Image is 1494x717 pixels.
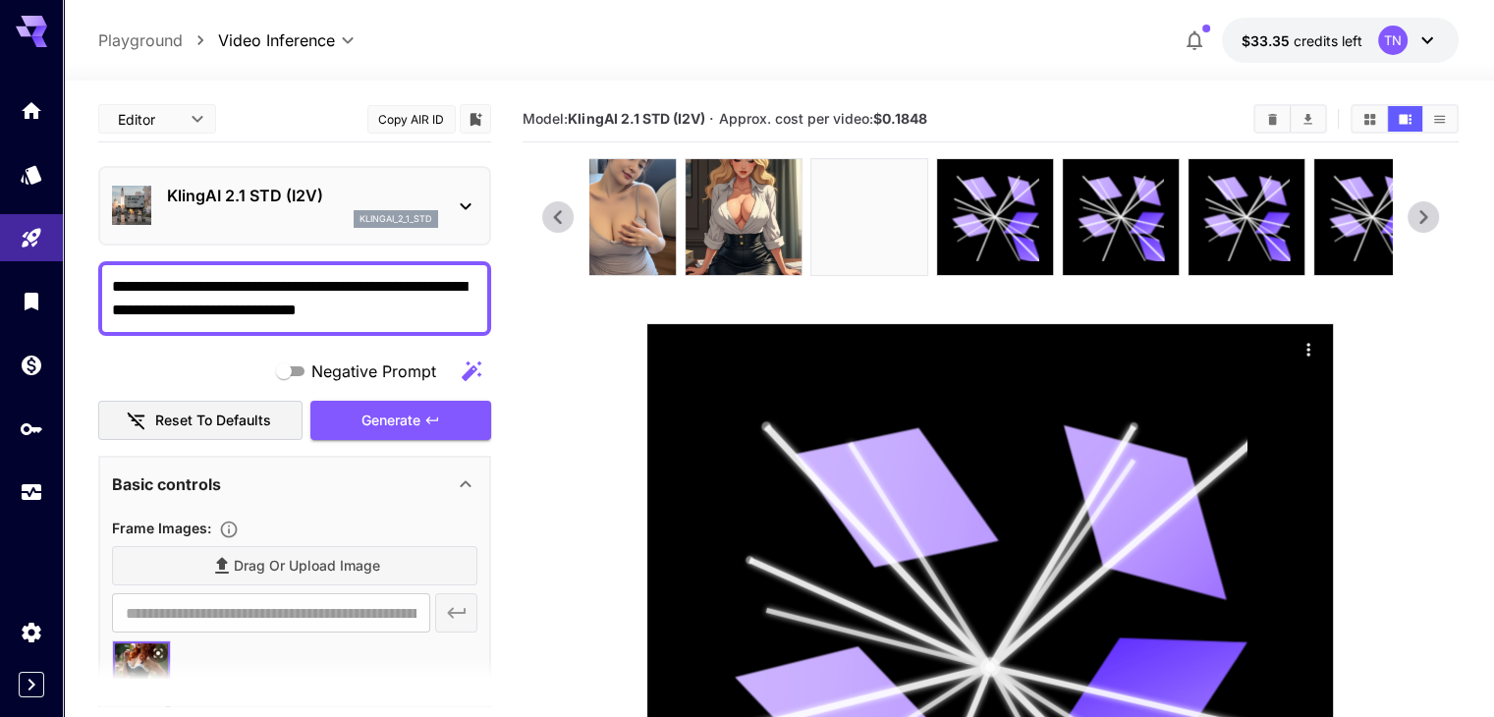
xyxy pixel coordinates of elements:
button: Expand sidebar [19,672,44,697]
img: ZlR5cAAAAGSURBVAMAJAfckTb4bEMAAAAASUVORK5CYII= [560,159,676,275]
div: KlingAI 2.1 STD (I2V)klingai_2_1_std [112,176,477,236]
button: Show videos in grid view [1353,106,1387,132]
button: Generate [310,401,491,441]
div: Models [20,162,43,187]
div: Library [20,289,43,313]
div: Clear videosDownload All [1253,104,1327,134]
div: API Keys [20,416,43,441]
div: TN [1378,26,1408,55]
div: Playground [20,226,43,250]
div: Settings [20,620,43,644]
p: klingai_2_1_std [360,212,432,226]
div: Usage [20,480,43,505]
span: Frame Images : [112,520,211,536]
span: Approx. cost per video: [719,110,927,127]
div: $33.34941 [1242,30,1362,51]
span: Editor [118,109,179,130]
span: Video Inference [218,28,335,52]
p: · [709,107,714,131]
div: Actions [1294,334,1323,363]
div: Home [20,98,43,123]
span: Model: [523,110,704,127]
button: $33.34941TN [1222,18,1459,63]
p: Basic controls [112,472,221,496]
nav: breadcrumb [98,28,218,52]
button: Add to library [467,107,484,131]
div: Show videos in grid viewShow videos in video viewShow videos in list view [1351,104,1459,134]
span: credits left [1294,32,1362,49]
span: Negative Prompt [311,359,436,383]
button: Reset to defaults [98,401,303,441]
b: KlingAI 2.1 STD (I2V) [568,110,704,127]
button: Upload frame images. [211,520,247,539]
span: $33.35 [1242,32,1294,49]
span: Generate [361,409,420,433]
p: KlingAI 2.1 STD (I2V) [167,184,438,207]
button: Copy AIR ID [367,105,456,134]
b: $0.1848 [873,110,927,127]
button: Download All [1291,106,1325,132]
a: Playground [98,28,183,52]
img: 9GD4yTAAAABklEQVQDADhVCt8FCXC0AAAAAElFTkSuQmCC [686,159,802,275]
button: Show videos in list view [1422,106,1457,132]
div: Wallet [20,353,43,377]
button: Show videos in video view [1388,106,1422,132]
img: uEBQAAAABJRU5ErkJggg== [811,159,927,275]
button: Clear videos [1255,106,1290,132]
div: Basic controls [112,461,477,508]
